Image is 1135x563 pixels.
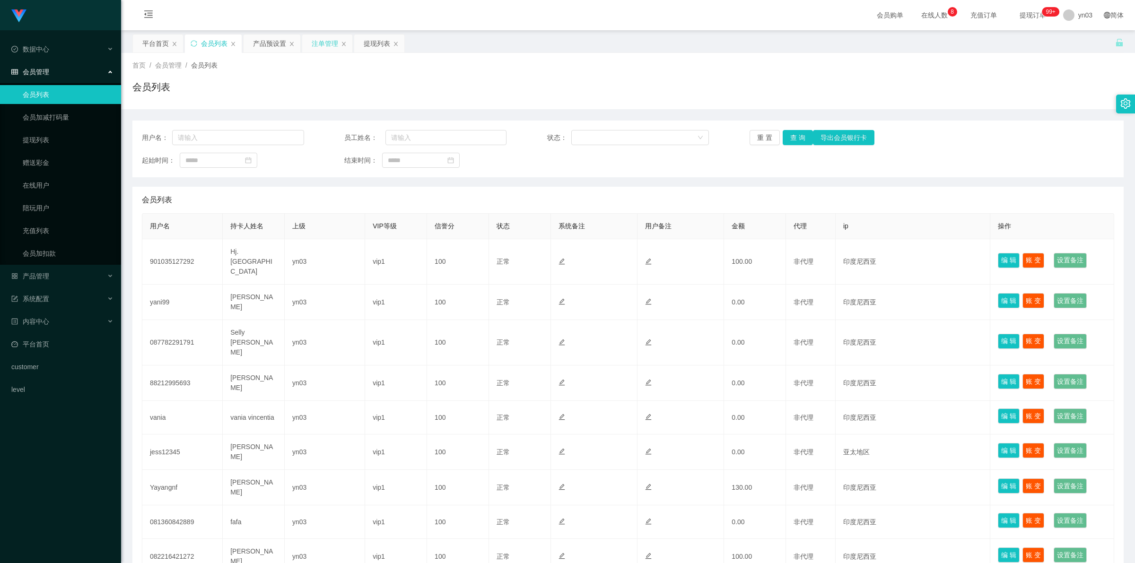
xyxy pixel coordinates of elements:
td: yn03 [285,401,365,434]
span: 首页 [132,61,146,69]
td: 0.00 [724,505,786,539]
a: 提现列表 [23,130,113,149]
i: 图标: edit [645,484,652,490]
button: 编 辑 [998,547,1020,563]
button: 设置备注 [1054,374,1087,389]
td: yani99 [142,285,223,320]
i: 图标: down [698,135,703,141]
button: 编 辑 [998,443,1020,458]
a: 赠送彩金 [23,153,113,172]
span: 正常 [497,298,510,306]
span: 非代理 [794,448,813,456]
span: 产品管理 [11,272,49,280]
i: 图标: edit [559,298,565,305]
i: 图标: table [11,69,18,75]
button: 账 变 [1022,334,1044,349]
i: 图标: edit [645,339,652,346]
button: 重 置 [750,130,780,145]
td: 130.00 [724,470,786,505]
i: 图标: close [289,41,295,47]
button: 编 辑 [998,293,1020,308]
td: 100.00 [724,239,786,285]
td: yn03 [285,320,365,365]
span: 持卡人姓名 [230,222,263,230]
span: 非代理 [794,258,813,265]
i: 图标: edit [645,553,652,559]
a: 图标: dashboard平台首页 [11,335,113,354]
a: 陪玩用户 [23,199,113,217]
i: 图标: edit [559,448,565,455]
td: 0.00 [724,365,786,401]
button: 设置备注 [1054,334,1087,349]
a: 会员列表 [23,85,113,104]
span: 系统配置 [11,295,49,303]
button: 设置备注 [1054,513,1087,528]
span: 状态 [497,222,510,230]
td: 88212995693 [142,365,223,401]
button: 编 辑 [998,478,1020,494]
button: 设置备注 [1054,293,1087,308]
span: 代理 [794,222,807,230]
td: yn03 [285,434,365,470]
span: 内容中心 [11,318,49,325]
span: 信誉分 [435,222,454,230]
td: 印度尼西亚 [836,401,990,434]
i: 图标: close [341,41,347,47]
i: 图标: edit [559,379,565,386]
span: 正常 [497,379,510,387]
td: 087782291791 [142,320,223,365]
a: 会员加扣款 [23,244,113,263]
button: 设置备注 [1054,408,1087,424]
button: 账 变 [1022,253,1044,268]
span: 结束时间： [344,156,382,165]
i: 图标: edit [645,379,652,386]
button: 设置备注 [1054,443,1087,458]
span: 起始时间： [142,156,180,165]
span: 提现订单 [1015,12,1051,18]
span: 用户名 [150,222,170,230]
span: 正常 [497,338,510,346]
i: 图标: sync [191,40,197,47]
span: 正常 [497,414,510,421]
td: 印度尼西亚 [836,285,990,320]
td: Selly [PERSON_NAME] [223,320,285,365]
i: 图标: close [393,41,399,47]
button: 账 变 [1022,408,1044,424]
td: yn03 [285,470,365,505]
td: 100 [427,320,489,365]
span: 正常 [497,553,510,560]
i: 图标: edit [645,258,652,265]
span: 非代理 [794,298,813,306]
div: 会员列表 [201,35,227,52]
i: 图标: check-circle-o [11,46,18,52]
button: 导出会员银行卡 [813,130,874,145]
td: Yayangnf [142,470,223,505]
span: VIP等级 [373,222,397,230]
span: 非代理 [794,414,813,421]
td: 印度尼西亚 [836,470,990,505]
p: 8 [951,7,954,17]
div: 提现列表 [364,35,390,52]
span: 会员列表 [191,61,218,69]
button: 账 变 [1022,513,1044,528]
i: 图标: edit [559,258,565,265]
button: 账 变 [1022,443,1044,458]
a: 会员加减打码量 [23,108,113,127]
td: 印度尼西亚 [836,320,990,365]
span: 非代理 [794,553,813,560]
i: 图标: form [11,295,18,302]
button: 账 变 [1022,374,1044,389]
td: 0.00 [724,401,786,434]
span: 员工姓名： [344,133,385,143]
i: 图标: appstore-o [11,273,18,279]
span: 数据中心 [11,45,49,53]
span: 非代理 [794,518,813,526]
td: yn03 [285,365,365,401]
span: 系统备注 [559,222,585,230]
span: 正常 [497,448,510,456]
td: vip1 [365,401,427,434]
a: 充值列表 [23,221,113,240]
span: / [149,61,151,69]
i: 图标: edit [559,414,565,420]
button: 编 辑 [998,253,1020,268]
